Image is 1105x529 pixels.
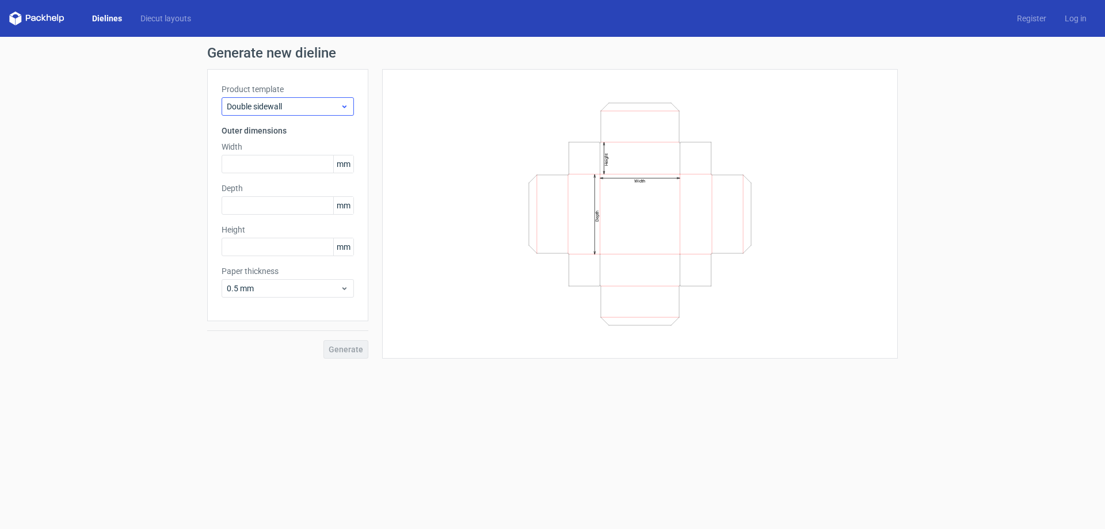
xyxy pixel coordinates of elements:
[333,155,353,173] span: mm
[222,141,354,153] label: Width
[1056,13,1096,24] a: Log in
[222,125,354,136] h3: Outer dimensions
[333,238,353,256] span: mm
[207,46,898,60] h1: Generate new dieline
[222,83,354,95] label: Product template
[222,265,354,277] label: Paper thickness
[634,178,645,184] text: Width
[227,101,340,112] span: Double sidewall
[595,210,600,221] text: Depth
[222,224,354,235] label: Height
[222,182,354,194] label: Depth
[604,153,609,166] text: Height
[1008,13,1056,24] a: Register
[227,283,340,294] span: 0.5 mm
[83,13,131,24] a: Dielines
[131,13,200,24] a: Diecut layouts
[333,197,353,214] span: mm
